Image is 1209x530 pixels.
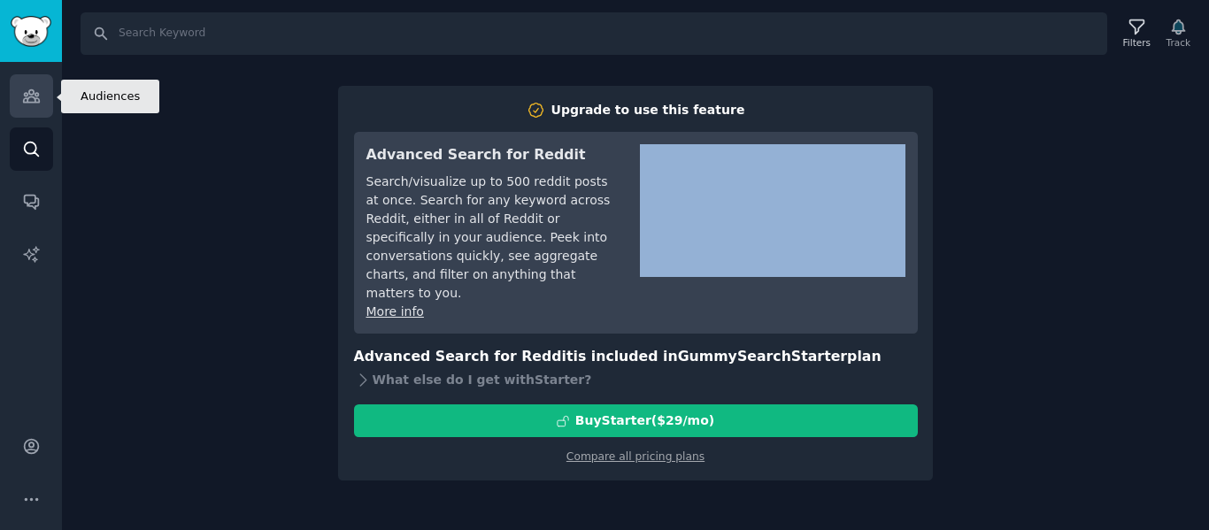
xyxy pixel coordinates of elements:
[81,12,1107,55] input: Search Keyword
[575,411,714,430] div: Buy Starter ($ 29 /mo )
[354,404,918,437] button: BuyStarter($29/mo)
[11,16,51,47] img: GummySearch logo
[366,304,424,319] a: More info
[566,450,705,463] a: Compare all pricing plans
[354,367,918,392] div: What else do I get with Starter ?
[366,144,615,166] h3: Advanced Search for Reddit
[551,101,745,119] div: Upgrade to use this feature
[640,144,905,277] iframe: YouTube video player
[354,346,918,368] h3: Advanced Search for Reddit is included in plan
[1123,36,1151,49] div: Filters
[678,348,847,365] span: GummySearch Starter
[366,173,615,303] div: Search/visualize up to 500 reddit posts at once. Search for any keyword across Reddit, either in ...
